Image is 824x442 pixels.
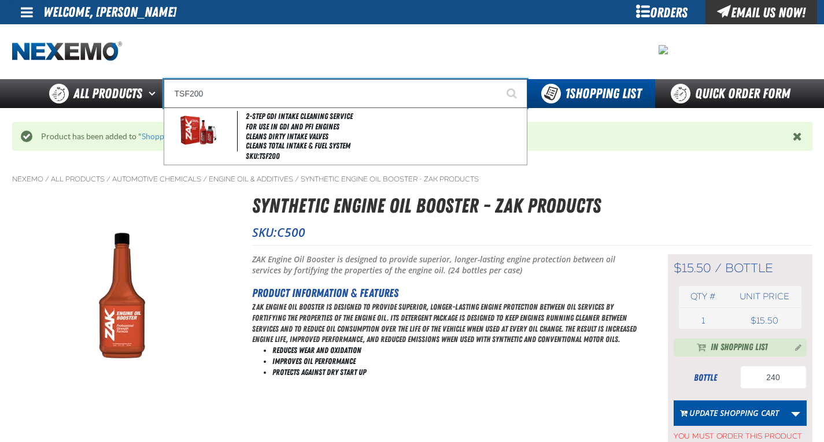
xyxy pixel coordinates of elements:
li: Improves Oil Performance [272,356,639,367]
li: Cleans Total Intake & Fuel System [246,141,524,151]
a: Quick Order Form [655,79,812,108]
a: Automotive Chemicals [112,174,201,184]
span: 2-Step GDI Intake Cleaning Service [246,112,353,121]
button: Open All Products pages [145,79,164,108]
span: / [45,174,49,184]
a: More Actions [785,400,807,426]
li: For Use in GDI and PFI Engines [246,122,524,132]
img: 30f62db305f4ced946dbffb2f45f5249.jpeg [659,45,668,54]
span: / [106,174,110,184]
span: bottle [725,261,773,276]
th: Unit price [727,286,801,307]
span: In Shopping List [711,341,768,355]
div: Product has been added to " " [32,131,793,142]
button: Manage current product in the Shopping List [786,340,804,354]
input: Product Quantity [740,366,807,389]
span: C500 [277,224,305,240]
button: Close the Notification [790,128,807,145]
img: Synthetic Engine Oil Booster - ZAK Products [13,214,231,383]
li: Protects Against Dry Start Up [272,367,639,378]
span: SKU:TSF200 [246,151,280,161]
h1: Synthetic Engine Oil Booster - ZAK Products [252,191,812,221]
h2: Product Information & Features [252,284,639,302]
button: Update Shopping Cart [674,400,785,426]
button: You have 1 Shopping List. Open to view details [527,79,655,108]
a: Engine Oil & Additives [209,174,293,184]
a: All Products [51,174,105,184]
p: ZAK Engine Oil Booster is designed to provide superior, longer-lasting engine protection between ... [252,302,639,346]
span: $15.50 [674,261,711,276]
strong: 1 [565,86,570,102]
span: All Products [73,83,142,104]
th: Qty # [679,286,728,307]
span: 1 [701,315,705,326]
p: SKU: [252,224,812,240]
span: / [203,174,207,184]
a: Nexemo [12,174,43,184]
span: / [295,174,299,184]
td: $15.50 [727,313,801,329]
li: Cleans Dirty Intake Valves [246,132,524,142]
a: Shopping Cart [142,132,193,141]
span: / [715,261,722,276]
button: Start Searching [498,79,527,108]
a: Synthetic Engine Oil Booster - ZAK Products [301,174,479,184]
div: bottle [674,372,737,384]
a: Home [12,42,122,62]
p: ZAK Engine Oil Booster is designed to provide superior, longer-lasting engine protection between ... [252,254,639,276]
img: Nexemo logo [12,42,122,62]
nav: Breadcrumbs [12,174,812,184]
img: 5b11582210d27797071929-twostepbox_0000_copy_preview.png [172,111,224,151]
li: Reduces Wear and Oxidation [272,345,639,356]
span: Shopping List [565,86,641,102]
input: Search [164,79,527,108]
